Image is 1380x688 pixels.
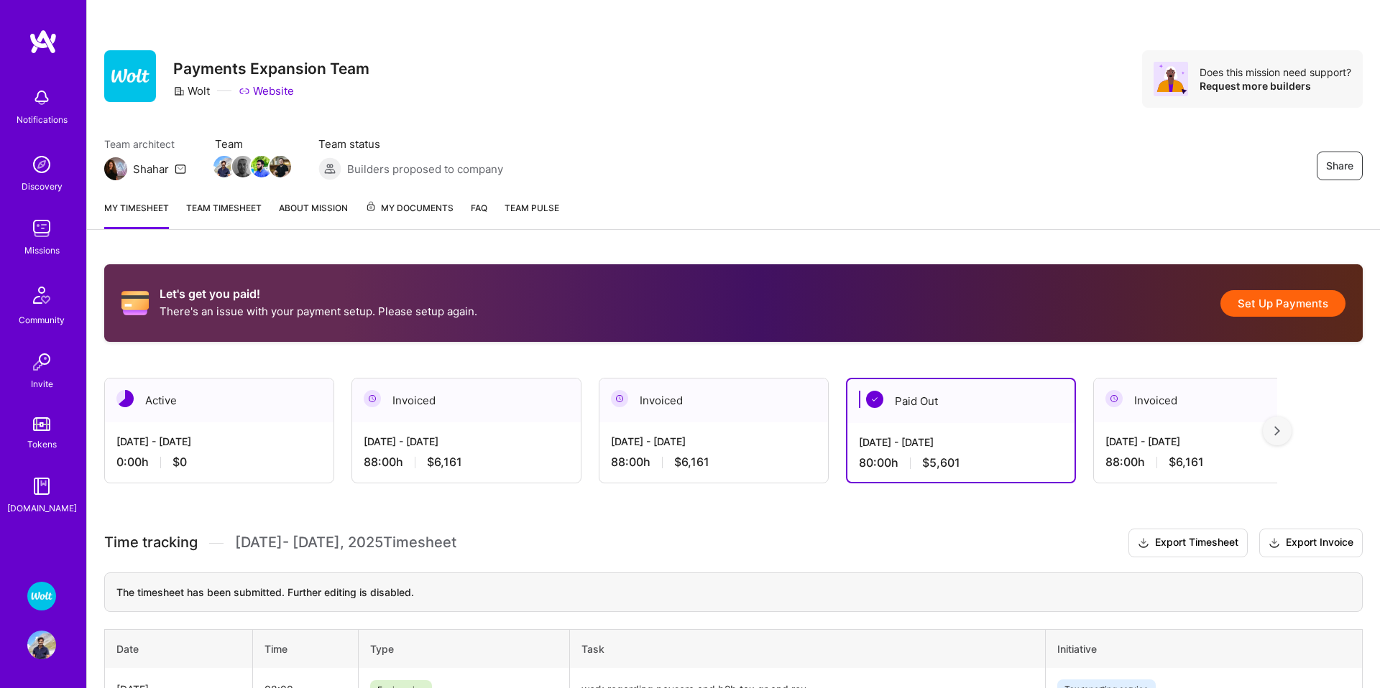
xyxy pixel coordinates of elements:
a: Team timesheet [186,200,262,229]
i: icon CreditCard [121,289,149,317]
i: icon Download [1138,536,1149,551]
span: Team Pulse [505,203,559,213]
div: 88:00 h [611,455,816,470]
span: Team [215,136,290,152]
div: Does this mission need support? [1200,65,1351,79]
span: [DATE] - [DATE] , 2025 Timesheet [235,534,456,552]
a: Team Member Avatar [271,154,290,179]
div: Invoiced [599,378,828,422]
img: guide book [27,472,56,501]
div: Missions [24,243,60,258]
div: Invoiced [1094,378,1322,422]
span: Team status [318,136,503,152]
img: logo [29,29,57,55]
span: My Documents [365,200,454,216]
a: FAQ [471,200,487,229]
img: Invoiced [1105,390,1123,407]
h3: Payments Expansion Team [173,60,369,78]
span: $6,161 [1169,455,1204,470]
a: About Mission [279,200,348,229]
div: Request more builders [1200,79,1351,93]
a: My Documents [365,200,454,229]
i: icon CompanyGray [173,85,185,97]
span: Share [1326,159,1353,173]
img: Team Architect [104,157,127,180]
div: [DATE] - [DATE] [611,434,816,449]
div: Wolt [173,83,210,98]
span: Team architect [104,136,186,152]
img: discovery [27,150,56,179]
div: Discovery [22,179,63,194]
img: Paid Out [866,391,883,408]
th: Date [105,629,253,668]
a: Team Member Avatar [215,154,234,179]
img: Team Member Avatar [232,156,254,177]
div: Invoiced [352,378,581,422]
img: right [1274,426,1280,436]
button: Share [1317,152,1363,180]
span: $6,161 [427,455,462,470]
div: 88:00 h [364,455,569,470]
div: [DOMAIN_NAME] [7,501,77,516]
span: Builders proposed to company [347,162,503,177]
img: Invoiced [364,390,381,407]
img: teamwork [27,214,56,243]
th: Initiative [1045,629,1362,668]
a: Team Member Avatar [234,154,252,179]
img: Invoiced [611,390,628,407]
button: Export Timesheet [1128,529,1248,557]
i: icon Download [1269,536,1280,551]
div: Shahar [133,162,169,177]
img: User Avatar [27,631,56,659]
div: Notifications [17,112,68,127]
a: Team Pulse [505,200,559,229]
h2: Let's get you paid! [160,287,477,301]
a: My timesheet [104,200,169,229]
span: $6,161 [674,455,709,470]
img: Company Logo [104,50,156,102]
img: tokens [33,417,50,431]
img: Invite [27,348,56,376]
button: Export Invoice [1259,529,1363,557]
th: Task [570,629,1046,668]
th: Type [358,629,569,668]
div: 88:00 h [1105,455,1311,470]
div: Community [19,312,65,327]
img: Builders proposed to company [318,157,341,180]
button: Set Up Payments [1220,290,1345,317]
p: There's an issue with your payment setup. Please setup again. [160,304,477,319]
div: Paid Out [847,379,1075,423]
a: Website [239,83,294,98]
img: Avatar [1154,62,1188,96]
span: $0 [172,455,187,470]
img: bell [27,83,56,112]
div: The timesheet has been submitted. Further editing is disabled. [104,572,1363,612]
div: [DATE] - [DATE] [116,434,322,449]
img: Team Member Avatar [213,156,235,177]
img: Team Member Avatar [270,156,291,177]
span: Time tracking [104,534,198,552]
div: 80:00 h [859,455,1063,470]
div: Invite [31,376,53,391]
div: [DATE] - [DATE] [364,434,569,449]
img: Wolt - Fintech: Payments Expansion Team [27,582,56,610]
img: Community [24,278,59,312]
img: Active [116,390,134,407]
a: User Avatar [24,631,60,659]
i: icon Mail [175,163,186,175]
div: Tokens [27,437,57,452]
th: Time [252,629,358,668]
div: [DATE] - [DATE] [1105,434,1311,449]
div: Active [105,378,333,422]
div: 0:00 h [116,455,322,470]
a: Team Member Avatar [252,154,271,179]
span: $5,601 [922,455,960,470]
a: Wolt - Fintech: Payments Expansion Team [24,582,60,610]
div: [DATE] - [DATE] [859,434,1063,450]
img: Team Member Avatar [251,156,272,177]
